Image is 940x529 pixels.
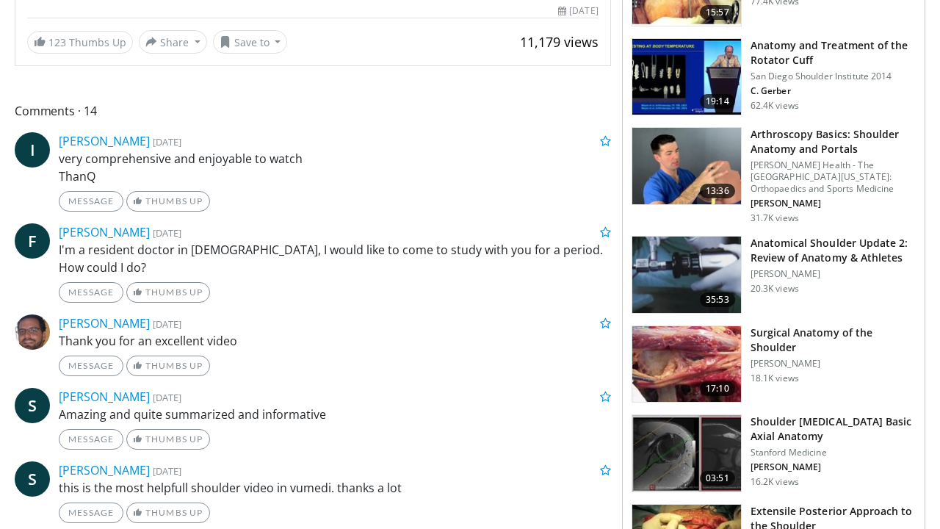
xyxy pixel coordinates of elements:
a: [PERSON_NAME] [59,315,150,331]
a: Message [59,356,123,376]
a: 17:10 Surgical Anatomy of the Shoulder [PERSON_NAME] 18.1K views [632,325,916,403]
a: S [15,388,50,423]
img: Avatar [15,314,50,350]
a: 13:36 Arthroscopy Basics: Shoulder Anatomy and Portals [PERSON_NAME] Health - The [GEOGRAPHIC_DAT... [632,127,916,224]
p: 16.2K views [751,476,799,488]
a: I [15,132,50,168]
p: I'm a resident doctor in [DEMOGRAPHIC_DATA], I would like to come to study with you for a period.... [59,241,611,276]
a: 03:51 Shoulder [MEDICAL_DATA] Basic Axial Anatomy Stanford Medicine [PERSON_NAME] 16.2K views [632,414,916,492]
span: 11,179 views [520,33,599,51]
a: Message [59,191,123,212]
img: 843da3bf-65ba-4ef1-b378-e6073ff3724a.150x105_q85_crop-smart_upscale.jpg [632,415,741,492]
div: [DATE] [558,4,598,18]
a: [PERSON_NAME] [59,462,150,478]
small: [DATE] [153,226,181,240]
a: S [15,461,50,497]
img: 49076_0000_3.png.150x105_q85_crop-smart_upscale.jpg [632,237,741,313]
img: 306176_0003_1.png.150x105_q85_crop-smart_upscale.jpg [632,326,741,403]
p: [PERSON_NAME] Health - The [GEOGRAPHIC_DATA][US_STATE]: Orthopaedics and Sports Medicine [751,159,916,195]
a: Thumbs Up [126,429,209,450]
a: Message [59,429,123,450]
a: 123 Thumbs Up [27,31,133,54]
p: 62.4K views [751,100,799,112]
small: [DATE] [153,391,181,404]
small: [DATE] [153,135,181,148]
p: [PERSON_NAME] [751,198,916,209]
p: Amazing and quite summarized and informative [59,406,611,423]
span: 13:36 [700,184,735,198]
h3: Shoulder [MEDICAL_DATA] Basic Axial Anatomy [751,414,916,444]
small: [DATE] [153,317,181,331]
span: 17:10 [700,381,735,396]
a: [PERSON_NAME] [59,133,150,149]
a: F [15,223,50,259]
a: Message [59,503,123,523]
a: Thumbs Up [126,191,209,212]
button: Save to [213,30,288,54]
span: Comments 14 [15,101,611,120]
h3: Surgical Anatomy of the Shoulder [751,325,916,355]
img: 9534a039-0eaa-4167-96cf-d5be049a70d8.150x105_q85_crop-smart_upscale.jpg [632,128,741,204]
small: [DATE] [153,464,181,478]
p: [PERSON_NAME] [751,358,916,370]
p: 18.1K views [751,373,799,384]
a: 19:14 Anatomy and Treatment of the Rotator Cuff San Diego Shoulder Institute 2014 C. Gerber 62.4K... [632,38,916,116]
span: 19:14 [700,94,735,109]
p: Stanford Medicine [751,447,916,458]
p: this is the most helpfull shoulder video in vumedi. thanks a lot [59,479,611,497]
p: Thank you for an excellent video [59,332,611,350]
span: 123 [48,35,66,49]
p: C. Gerber [751,85,916,97]
span: 03:51 [700,471,735,486]
a: Thumbs Up [126,356,209,376]
a: Thumbs Up [126,503,209,523]
p: [PERSON_NAME] [751,461,916,473]
p: San Diego Shoulder Institute 2014 [751,71,916,82]
a: Thumbs Up [126,282,209,303]
p: 20.3K views [751,283,799,295]
a: [PERSON_NAME] [59,224,150,240]
p: very comprehensive and enjoyable to watch ThanQ [59,150,611,185]
span: 35:53 [700,292,735,307]
p: 31.7K views [751,212,799,224]
span: 15:57 [700,5,735,20]
button: Share [139,30,207,54]
h3: Anatomical Shoulder Update 2: Review of Anatomy & Athletes [751,236,916,265]
img: 58008271-3059-4eea-87a5-8726eb53a503.150x105_q85_crop-smart_upscale.jpg [632,39,741,115]
h3: Arthroscopy Basics: Shoulder Anatomy and Portals [751,127,916,156]
p: [PERSON_NAME] [751,268,916,280]
a: 35:53 Anatomical Shoulder Update 2: Review of Anatomy & Athletes [PERSON_NAME] 20.3K views [632,236,916,314]
a: Message [59,282,123,303]
h3: Anatomy and Treatment of the Rotator Cuff [751,38,916,68]
a: [PERSON_NAME] [59,389,150,405]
